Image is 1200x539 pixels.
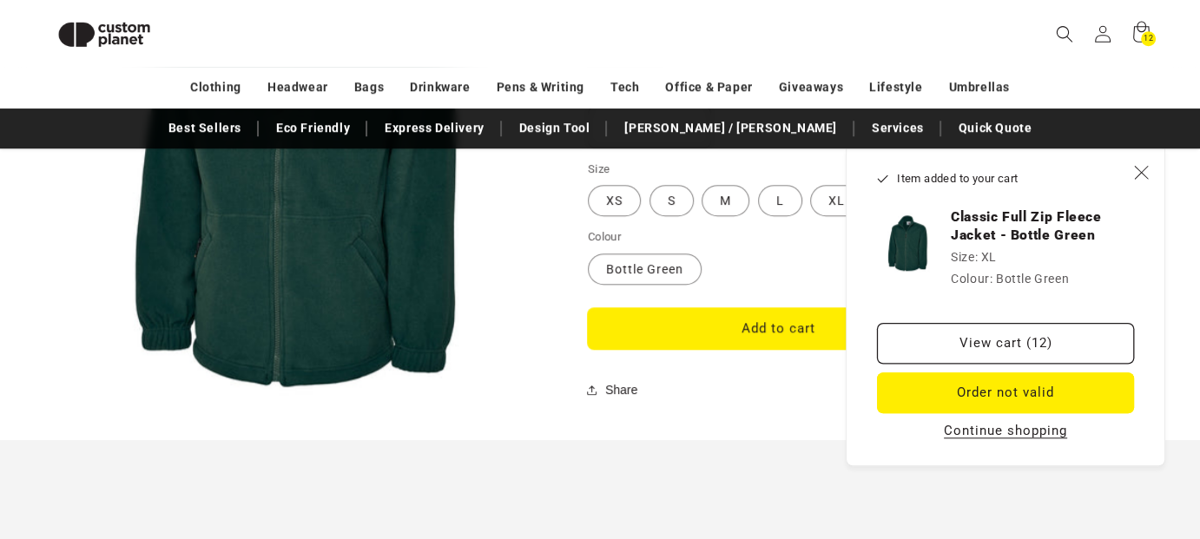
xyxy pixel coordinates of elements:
dd: XL [981,250,997,264]
img: Custom Planet [43,7,165,62]
span: 12 [1144,31,1153,46]
iframe: Chat Widget [1113,456,1200,539]
a: Umbrellas [949,72,1010,102]
a: View cart (12) [877,323,1134,364]
legend: Size [588,161,612,178]
button: Order not valid [877,372,1134,413]
a: Drinkware [410,72,470,102]
label: XS [588,185,641,216]
a: Bags [354,72,384,102]
a: Services [863,113,933,143]
a: Design Tool [511,113,599,143]
a: Headwear [267,72,328,102]
button: Share [588,371,643,409]
dt: Size: [951,250,978,264]
img: Uneek Classic Full Zip Fleece Jacket - Bottle Green Bottle Green [877,213,938,273]
a: Pens & Writing [497,72,584,102]
legend: Colour [588,228,623,246]
a: [PERSON_NAME] / [PERSON_NAME] [616,113,845,143]
label: Bottle Green [588,253,702,285]
a: Best Sellers [160,113,250,143]
a: Giveaways [779,72,843,102]
h2: Item added to your cart [877,170,1122,187]
dd: Bottle Green [996,272,1069,286]
a: Eco Friendly [267,113,359,143]
button: Continue shopping [939,422,1072,439]
a: Clothing [190,72,241,102]
a: Office & Paper [665,72,752,102]
a: Tech [610,72,639,102]
summary: Search [1045,15,1084,53]
a: Lifestyle [869,72,922,102]
a: Express Delivery [376,113,493,143]
a: Quick Quote [950,113,1041,143]
div: Item added to your cart [846,148,1165,465]
h3: Classic Full Zip Fleece Jacket - Bottle Green [951,208,1134,244]
label: M [702,185,749,216]
dt: Colour: [951,272,992,286]
label: XL [810,185,863,216]
label: L [758,185,802,216]
button: Close [1122,153,1160,191]
button: Add to cart [588,308,970,349]
label: S [649,185,694,216]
